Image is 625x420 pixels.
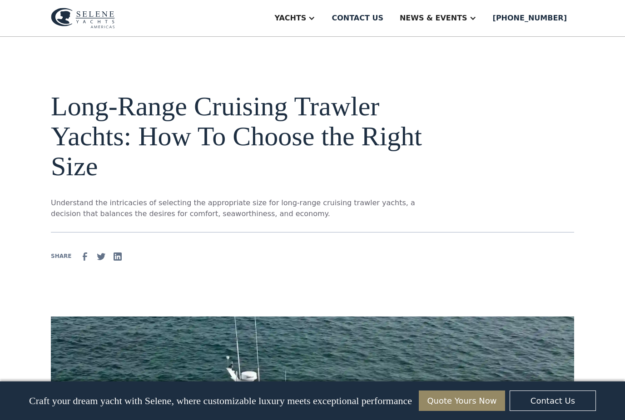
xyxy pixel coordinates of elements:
a: Quote Yours Now [419,390,505,411]
a: Contact Us [510,390,596,411]
div: News & EVENTS [400,13,467,24]
p: Craft your dream yacht with Selene, where customizable luxury meets exceptional performance [29,395,412,407]
p: Understand the intricacies of selecting the appropriate size for long-range cruising trawler yach... [51,198,429,219]
img: logo [51,8,115,29]
div: Contact us [332,13,383,24]
div: Yachts [274,13,306,24]
img: Twitter [96,251,107,262]
img: Linkedin [112,251,123,262]
div: [PHONE_NUMBER] [493,13,567,24]
div: SHARE [51,252,71,260]
img: facebook [79,251,90,262]
h1: Long-Range Cruising Trawler Yachts: How To Choose the Right Size [51,91,429,181]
